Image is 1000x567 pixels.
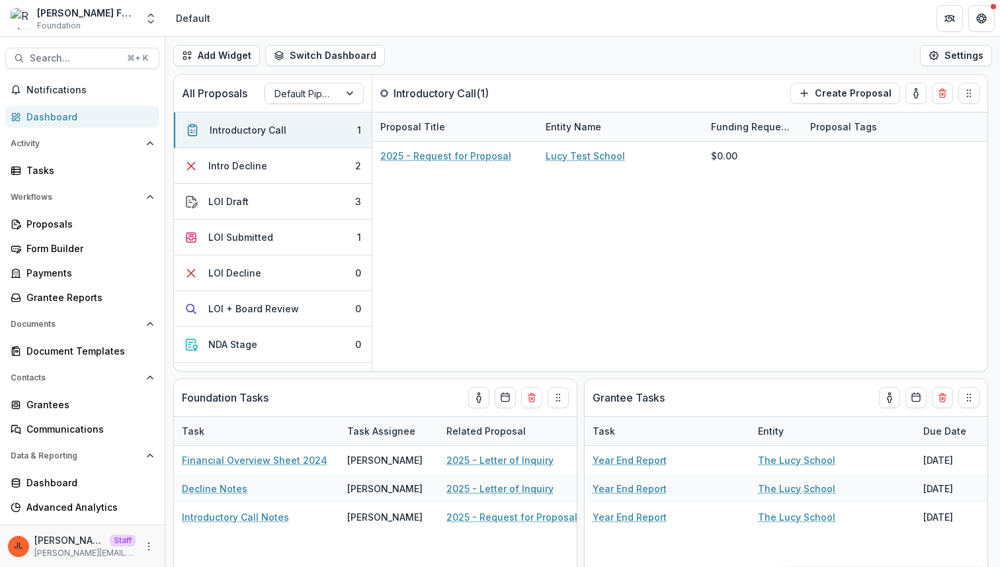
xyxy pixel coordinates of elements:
[802,112,968,141] div: Proposal Tags
[26,85,154,96] span: Notifications
[750,417,915,445] div: Entity
[711,149,737,163] div: $0.00
[932,83,953,104] button: Delete card
[546,149,625,163] a: Lucy Test School
[5,521,159,543] a: Data Report
[173,45,260,66] button: Add Widget
[932,387,953,408] button: Delete card
[937,5,963,32] button: Partners
[5,314,159,335] button: Open Documents
[5,187,159,208] button: Open Workflows
[26,217,149,231] div: Proposals
[26,266,149,280] div: Payments
[495,387,516,408] button: Calendar
[34,547,136,559] p: [PERSON_NAME][EMAIL_ADDRESS][DOMAIN_NAME]
[703,112,802,141] div: Funding Requested
[339,417,438,445] div: Task Assignee
[585,417,750,445] div: Task
[347,453,423,467] div: [PERSON_NAME]
[34,533,104,547] p: [PERSON_NAME]
[538,120,609,134] div: Entity Name
[174,184,372,220] button: LOI Draft3
[355,159,361,173] div: 2
[26,398,149,412] div: Grantees
[210,123,286,137] div: Introductory Call
[26,500,149,514] div: Advanced Analytics
[958,387,979,408] button: Drag
[790,83,900,104] button: Create Proposal
[355,195,361,208] div: 3
[182,482,247,496] a: Decline Notes
[593,510,667,524] a: Year End Report
[905,387,927,408] button: Calendar
[372,112,538,141] div: Proposal Title
[176,11,210,25] div: Default
[174,112,372,148] button: Introductory Call1
[347,482,423,496] div: [PERSON_NAME]
[438,424,534,438] div: Related Proposal
[174,424,212,438] div: Task
[26,476,149,490] div: Dashboard
[26,110,149,124] div: Dashboard
[879,387,900,408] button: toggle-assigned-to-me
[11,320,141,329] span: Documents
[920,45,992,66] button: Settings
[26,422,149,436] div: Communications
[5,445,159,466] button: Open Data & Reporting
[915,424,974,438] div: Due Date
[208,266,261,280] div: LOI Decline
[538,112,703,141] div: Entity Name
[11,451,141,460] span: Data & Reporting
[208,159,267,173] div: Intro Decline
[110,535,136,546] p: Staff
[5,340,159,362] a: Document Templates
[438,417,604,445] div: Related Proposal
[372,120,453,134] div: Proposal Title
[5,79,159,101] button: Notifications
[5,48,159,69] button: Search...
[141,539,157,554] button: More
[548,387,569,408] button: Drag
[750,424,792,438] div: Entity
[394,85,493,101] p: Introductory Call ( 1 )
[593,390,665,406] p: Grantee Tasks
[26,163,149,177] div: Tasks
[30,53,119,64] span: Search...
[585,424,623,438] div: Task
[182,510,289,524] a: Introductory Call Notes
[182,453,327,467] a: Financial Overview Sheet 2024
[5,159,159,181] a: Tasks
[5,106,159,128] a: Dashboard
[265,45,385,66] button: Switch Dashboard
[11,139,141,148] span: Activity
[357,123,361,137] div: 1
[37,6,136,20] div: [PERSON_NAME] Foundation Workflow Sandbox
[5,133,159,154] button: Open Activity
[182,390,269,406] p: Foundation Tasks
[5,496,159,518] a: Advanced Analytics
[593,482,667,496] a: Year End Report
[357,230,361,244] div: 1
[446,510,577,524] a: 2025 - Request for Proposal
[905,83,927,104] button: toggle-assigned-to-me
[758,510,835,524] a: The Lucy School
[355,337,361,351] div: 0
[5,213,159,235] a: Proposals
[5,262,159,284] a: Payments
[208,195,249,208] div: LOI Draft
[968,5,995,32] button: Get Help
[174,148,372,184] button: Intro Decline2
[142,5,160,32] button: Open entity switcher
[174,417,339,445] div: Task
[5,367,159,388] button: Open Contacts
[5,286,159,308] a: Grantee Reports
[380,149,511,163] a: 2025 - Request for Proposal
[11,193,141,202] span: Workflows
